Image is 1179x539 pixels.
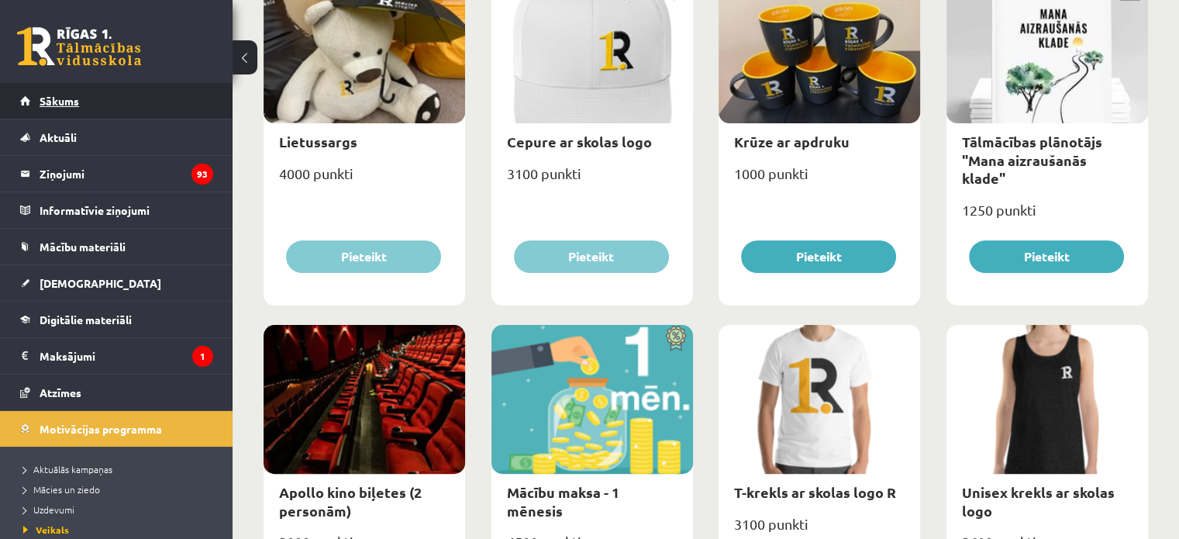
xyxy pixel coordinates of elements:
[946,197,1148,236] div: 1250 punkti
[658,325,693,351] img: Atlaide
[40,313,132,327] span: Digitālie materiāli
[264,161,465,199] div: 4000 punkti
[192,346,213,367] i: 1
[719,161,920,199] div: 1000 punkti
[40,422,162,436] span: Motivācijas programma
[40,338,213,374] legend: Maksājumi
[17,27,141,66] a: Rīgas 1. Tālmācības vidusskola
[279,133,357,150] a: Lietussargs
[23,503,74,516] span: Uzdevumi
[962,483,1115,519] a: Unisex krekls ar skolas logo
[507,133,652,150] a: Cepure ar skolas logo
[969,240,1124,273] button: Pieteikt
[23,462,217,476] a: Aktuālās kampaņas
[191,164,213,185] i: 93
[20,156,213,192] a: Ziņojumi93
[962,133,1102,187] a: Tālmācības plānotājs "Mana aizraušanās klade"
[40,276,161,290] span: [DEMOGRAPHIC_DATA]
[23,482,217,496] a: Mācies un ziedo
[40,192,213,228] legend: Informatīvie ziņojumi
[23,503,217,517] a: Uzdevumi
[20,338,213,374] a: Maksājumi1
[23,523,217,537] a: Veikals
[40,130,77,144] span: Aktuāli
[514,240,669,273] button: Pieteikt
[507,483,619,519] a: Mācību maksa - 1 mēnesis
[20,229,213,264] a: Mācību materiāli
[20,83,213,119] a: Sākums
[23,463,112,475] span: Aktuālās kampaņas
[20,375,213,410] a: Atzīmes
[279,483,422,519] a: Apollo kino biļetes (2 personām)
[23,483,100,496] span: Mācies un ziedo
[491,161,693,199] div: 3100 punkti
[20,192,213,228] a: Informatīvie ziņojumi
[40,240,126,254] span: Mācību materiāli
[20,119,213,155] a: Aktuāli
[23,523,69,536] span: Veikals
[40,94,79,108] span: Sākums
[40,156,213,192] legend: Ziņojumi
[734,483,896,501] a: T-krekls ar skolas logo R
[734,133,850,150] a: Krūze ar apdruku
[286,240,441,273] button: Pieteikt
[20,411,213,447] a: Motivācijas programma
[40,385,81,399] span: Atzīmes
[20,265,213,301] a: [DEMOGRAPHIC_DATA]
[20,302,213,337] a: Digitālie materiāli
[741,240,896,273] button: Pieteikt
